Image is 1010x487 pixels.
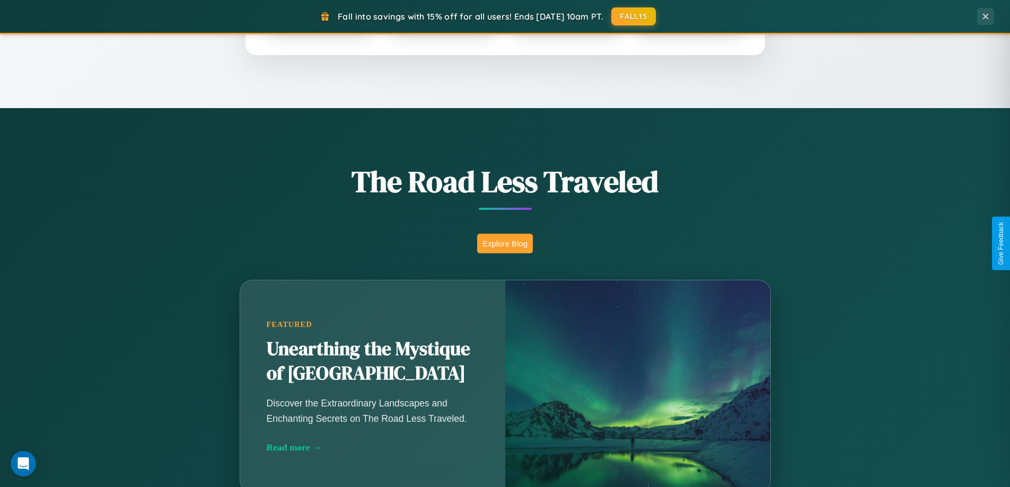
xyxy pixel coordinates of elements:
div: Featured [267,320,479,329]
h2: Unearthing the Mystique of [GEOGRAPHIC_DATA] [267,337,479,386]
div: Read more → [267,442,479,453]
div: Open Intercom Messenger [11,451,36,476]
h1: The Road Less Traveled [187,161,823,202]
p: Discover the Extraordinary Landscapes and Enchanting Secrets on The Road Less Traveled. [267,396,479,426]
button: Explore Blog [477,234,533,253]
div: Give Feedback [997,222,1005,265]
button: FALL15 [611,7,656,25]
span: Fall into savings with 15% off for all users! Ends [DATE] 10am PT. [338,11,603,22]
